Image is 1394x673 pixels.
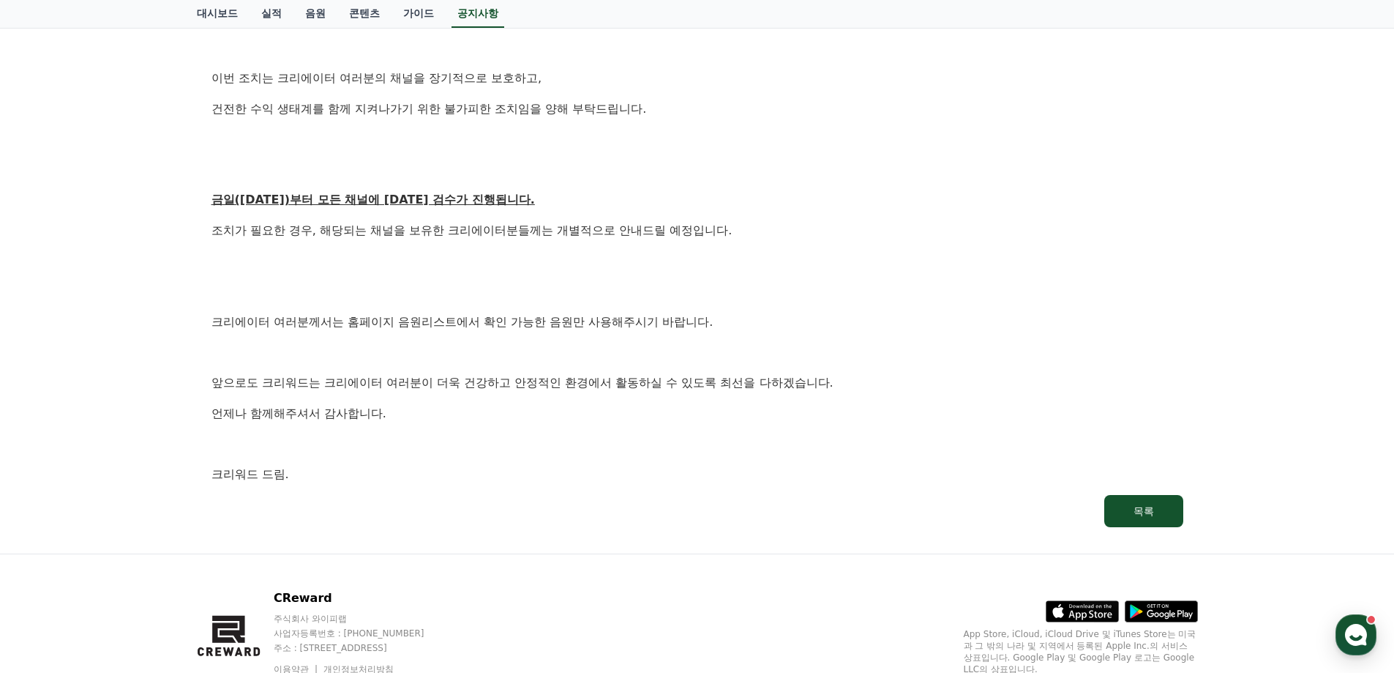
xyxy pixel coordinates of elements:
[1133,504,1154,518] div: 목록
[211,373,1183,393] p: 앞으로도 크리워드는 크리에이터 여러분이 더욱 건강하고 안정적인 환경에서 활동하실 수 있도록 최선을 다하겠습니다.
[211,100,1183,119] p: 건전한 수익 생태계를 함께 지켜나가기 위한 불가피한 조치임을 양해 부탁드립니다.
[274,613,452,625] p: 주식회사 와이피랩
[211,313,1183,332] p: 크리에이터 여러분께서는 홈페이지 음원리스트에서 확인 가능한 음원만 사용해주시기 바랍니다.
[211,193,535,207] u: 금일([DATE])부터 모든 채널에 [DATE] 검수가 진행됩니다.
[274,642,452,654] p: 주소 : [STREET_ADDRESS]
[97,464,189,501] a: 대화
[4,464,97,501] a: 홈
[211,495,1183,527] a: 목록
[274,628,452,639] p: 사업자등록번호 : [PHONE_NUMBER]
[274,590,452,607] p: CReward
[46,486,55,498] span: 홈
[211,465,1183,484] p: 크리워드 드림.
[211,404,1183,423] p: 언제나 함께해주셔서 감사합니다.
[226,486,244,498] span: 설정
[211,69,1183,88] p: 이번 조치는 크리에이터 여러분의 채널을 장기적으로 보호하고,
[134,487,151,499] span: 대화
[211,221,1183,240] p: 조치가 필요한 경우, 해당되는 채널을 보유한 크리에이터분들께는 개별적으로 안내드릴 예정입니다.
[1104,495,1183,527] button: 목록
[189,464,281,501] a: 설정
